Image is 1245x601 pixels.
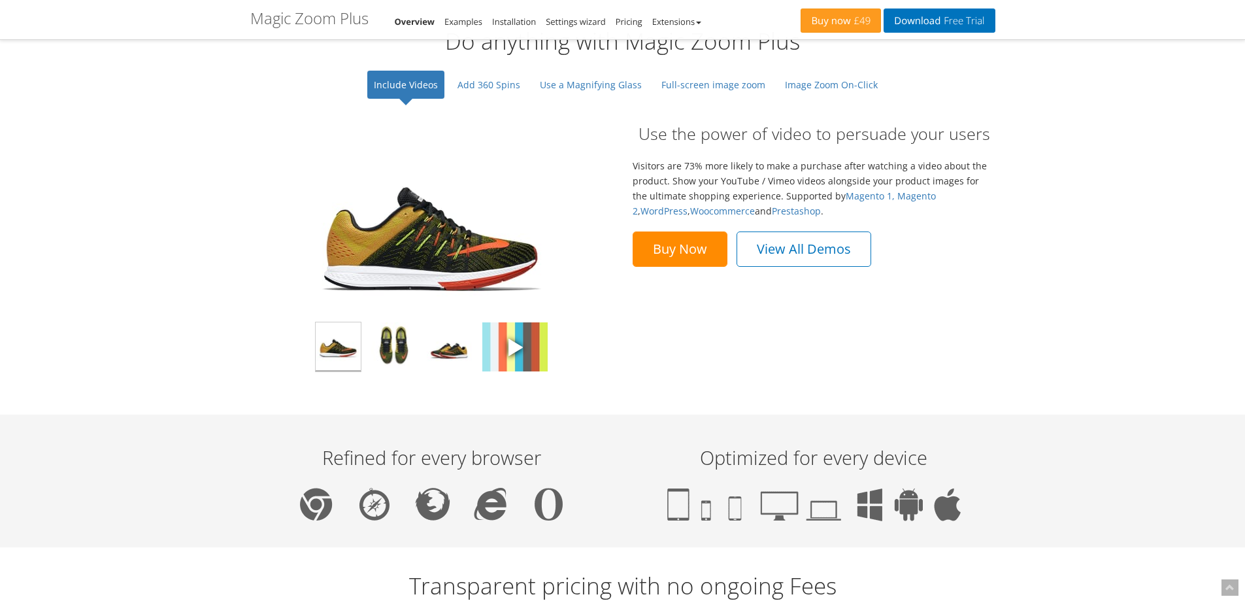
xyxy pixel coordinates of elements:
[427,322,472,371] img: Magic Zoom Plus
[940,16,984,26] span: Free Trial
[444,16,482,27] a: Examples
[367,71,444,99] a: Include Videos
[395,16,435,27] a: Overview
[533,71,648,99] a: Use a Magnifying Glass
[801,9,881,33] a: Buy now£49
[492,16,536,27] a: Installation
[250,574,995,599] h2: Transparent pricing with no ongoing Fees
[254,447,610,468] p: Refined for every browser
[640,205,688,217] a: WordPress
[301,129,562,312] img: Magic Zoom Plus
[316,322,361,371] img: Magic Zoom Plus
[633,232,727,267] a: Buy Now
[851,16,871,26] span: £49
[371,322,416,371] img: Magic Zoom Plus
[636,447,992,468] p: Optimized for every device
[778,71,884,99] a: Image Zoom On-Click
[250,29,995,54] h2: Do anything with Magic Zoom Plus
[633,122,995,145] h2: Use the power of video to persuade your users
[633,122,995,267] div: Visitors are 73% more likely to make a purchase after watching a video about the product. Show yo...
[772,205,821,217] a: Prestashop
[482,322,548,371] img: Magic Zoom Plus
[546,16,606,27] a: Settings wizard
[616,16,642,27] a: Pricing
[655,71,772,99] a: Full-screen image zoom
[250,10,369,27] h1: Magic Zoom Plus
[652,16,701,27] a: Extensions
[737,232,871,267] a: View All Demos
[300,488,563,521] img: Chrome, Safari, Firefox, IE, Opera
[451,71,527,99] a: Add 360 Spins
[690,205,755,217] a: Woocommerce
[667,488,961,521] img: Tablet, phone, smartphone, desktop, laptop, Windows, Android, iOS
[884,9,995,33] a: DownloadFree Trial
